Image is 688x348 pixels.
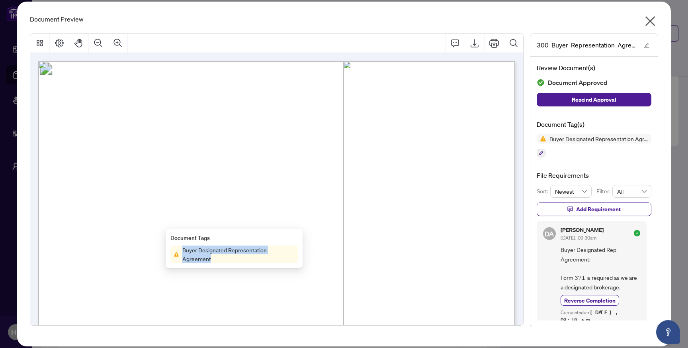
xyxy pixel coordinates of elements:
span: Add Requirement [576,203,621,216]
span: Buyer Designated Representation Agreement [546,136,651,142]
span: All [617,185,647,197]
button: Open asap [656,320,680,344]
span: check-circle [634,230,640,236]
span: 300_Buyer_Representation_Agreement_-_Authority_for_Purchase_or_Lease_-_A_-_PropTx-[PERSON_NAME] 2... [537,40,636,50]
span: Rescind Approval [572,93,616,106]
div: Document Tags [170,234,298,242]
button: Add Requirement [537,203,651,216]
span: Reverse Completion [564,296,616,305]
button: Rescind Approval [537,93,651,106]
span: [DATE], 09:18am [561,309,620,323]
span: Newest [555,185,587,197]
div: Document Preview [30,14,658,24]
p: Filter: [596,187,612,196]
h4: File Requirements [537,171,651,180]
span: edit [644,43,649,48]
button: Reverse Completion [561,295,619,306]
img: Status Icon [170,250,179,259]
h5: [PERSON_NAME] [561,227,604,233]
img: Document Status [537,79,545,87]
p: Sort: [537,187,551,196]
span: DA [545,228,554,239]
span: close [644,15,657,28]
div: Completed on [561,309,640,324]
h4: Document Tag(s) [537,120,651,129]
span: Buyer Designated Rep Agreement: Form 371 is required as we are a designated brokerage. [561,245,640,292]
h4: Review Document(s) [537,63,651,73]
img: Status Icon [537,134,546,144]
span: [DATE], 09:30am [561,235,596,241]
span: Document Approved [548,77,608,88]
span: Buyer Designated Representation Agreement [179,246,298,263]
